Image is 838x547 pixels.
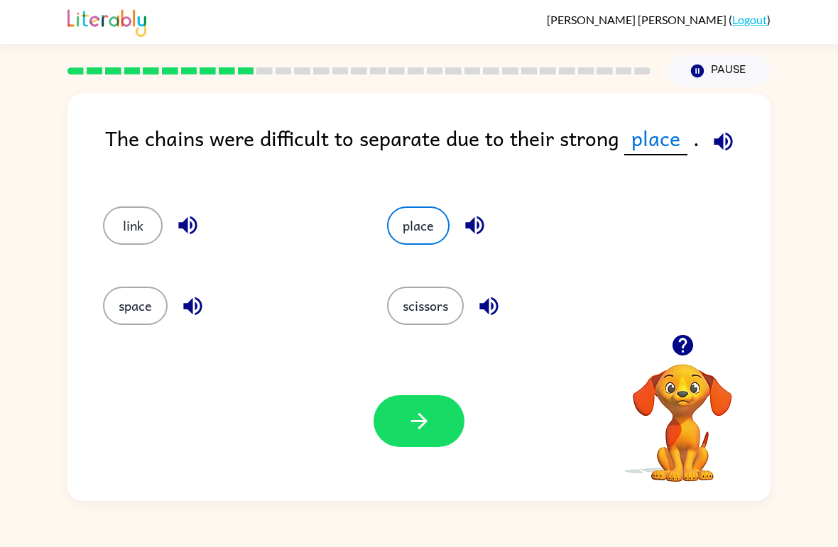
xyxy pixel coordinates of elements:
[105,122,771,178] div: The chains were difficult to separate due to their strong .
[547,13,729,26] span: [PERSON_NAME] [PERSON_NAME]
[387,287,464,325] button: scissors
[387,206,450,245] button: place
[67,6,146,37] img: Literably
[103,206,163,245] button: link
[103,287,168,325] button: space
[547,13,771,26] div: ( )
[611,342,753,484] video: Your browser must support playing .mp4 files to use Literably. Please try using another browser.
[624,122,687,155] span: place
[732,13,767,26] a: Logout
[668,55,771,87] button: Pause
